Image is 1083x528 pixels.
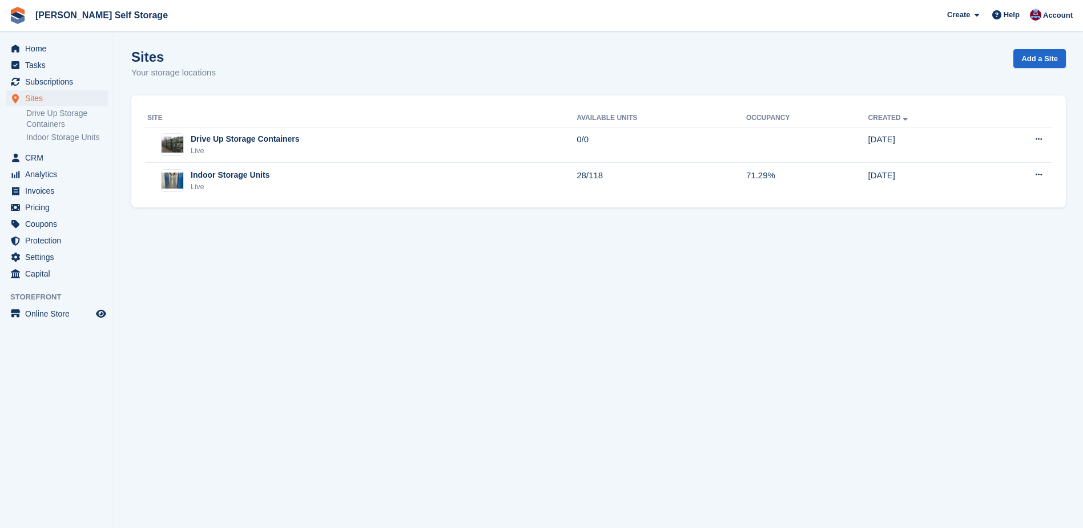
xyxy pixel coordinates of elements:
[191,133,300,145] div: Drive Up Storage Containers
[25,74,94,90] span: Subscriptions
[26,108,108,130] a: Drive Up Storage Containers
[947,9,970,21] span: Create
[6,199,108,215] a: menu
[6,266,108,282] a: menu
[577,127,746,163] td: 0/0
[25,199,94,215] span: Pricing
[6,249,108,265] a: menu
[191,181,269,193] div: Live
[25,57,94,73] span: Tasks
[746,163,868,198] td: 71.29%
[162,173,183,189] img: Image of Indoor Storage Units site
[6,216,108,232] a: menu
[25,233,94,249] span: Protection
[25,266,94,282] span: Capital
[6,306,108,322] a: menu
[25,41,94,57] span: Home
[10,291,114,303] span: Storefront
[868,163,985,198] td: [DATE]
[6,166,108,182] a: menu
[191,169,269,181] div: Indoor Storage Units
[1030,9,1041,21] img: Tracy Bailey
[6,150,108,166] a: menu
[6,183,108,199] a: menu
[746,109,868,127] th: Occupancy
[191,145,300,157] div: Live
[145,109,577,127] th: Site
[25,306,94,322] span: Online Store
[6,233,108,249] a: menu
[6,90,108,106] a: menu
[868,114,910,122] a: Created
[868,127,985,163] td: [DATE]
[25,249,94,265] span: Settings
[25,150,94,166] span: CRM
[9,7,26,24] img: stora-icon-8386f47178a22dfd0bd8f6a31ec36ba5ce8667c1dd55bd0f319d3a0aa187defe.svg
[131,49,216,65] h1: Sites
[31,6,172,25] a: [PERSON_NAME] Self Storage
[25,166,94,182] span: Analytics
[6,57,108,73] a: menu
[26,132,108,143] a: Indoor Storage Units
[25,183,94,199] span: Invoices
[1004,9,1020,21] span: Help
[577,109,746,127] th: Available Units
[1043,10,1073,21] span: Account
[162,137,183,153] img: Image of Drive Up Storage Containers site
[131,66,216,79] p: Your storage locations
[577,163,746,198] td: 28/118
[1013,49,1066,68] a: Add a Site
[6,74,108,90] a: menu
[25,216,94,232] span: Coupons
[25,90,94,106] span: Sites
[94,307,108,321] a: Preview store
[6,41,108,57] a: menu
